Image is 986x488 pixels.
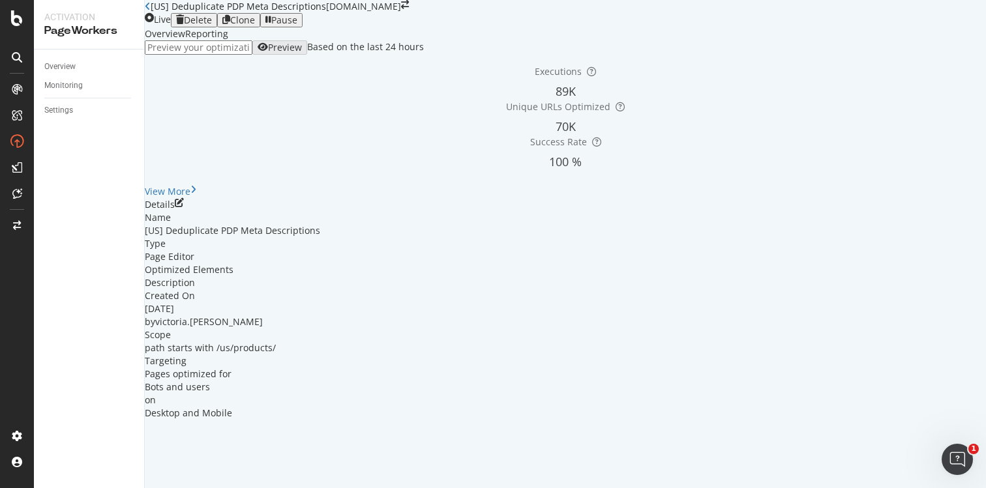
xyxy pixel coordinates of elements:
iframe: Intercom live chat [942,444,973,475]
div: Name [145,211,986,224]
div: Targeting [145,354,986,367]
div: neutral label [145,250,194,263]
div: pen-to-square [175,198,184,207]
span: 1 [968,444,979,454]
div: Overview [145,27,185,40]
button: Clone [217,13,260,27]
div: Delete [184,15,212,25]
span: Page Editor [145,250,194,263]
div: by victoria.[PERSON_NAME] [145,315,986,328]
div: Details [145,198,175,211]
div: neutral label [145,276,195,289]
div: Reporting [185,27,228,40]
div: Scope [145,328,986,341]
div: Activation [44,10,134,23]
div: Type [145,237,986,250]
span: Description [145,276,195,289]
a: Click to go back [145,2,151,11]
span: Success Rate [530,136,587,148]
span: Unique URLs Optimized [506,100,610,113]
div: Monitoring [44,79,83,93]
a: Monitoring [44,79,135,93]
button: Preview [252,40,307,55]
div: View More [145,185,190,198]
div: Live [154,13,171,27]
a: Overview [44,60,135,74]
div: Bots and users [145,380,986,394]
div: Pause [271,15,297,25]
div: Optimized Elements [145,263,986,276]
div: Clone [230,15,255,25]
span: Executions [535,65,582,78]
span: path starts with /us/products/ [145,341,276,354]
button: Pause [260,13,303,27]
div: Desktop and Mobile [145,407,986,420]
input: Preview your optimization on a URL [145,40,252,55]
div: [US] Deduplicate PDP Meta Descriptions [145,224,986,237]
a: View More [145,185,196,198]
div: Created On [145,289,986,302]
div: Settings [44,104,73,117]
div: Pages optimized for on [145,367,986,420]
a: Settings [44,104,135,117]
span: 100 % [549,154,582,169]
div: Preview [268,42,302,53]
div: [DATE] [145,302,986,328]
div: PageWorkers [44,23,134,38]
span: 89K [556,83,576,99]
button: Delete [171,13,217,27]
div: Overview [44,60,76,74]
span: 70K [556,119,576,134]
div: Based on the last 24 hours [307,40,424,55]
